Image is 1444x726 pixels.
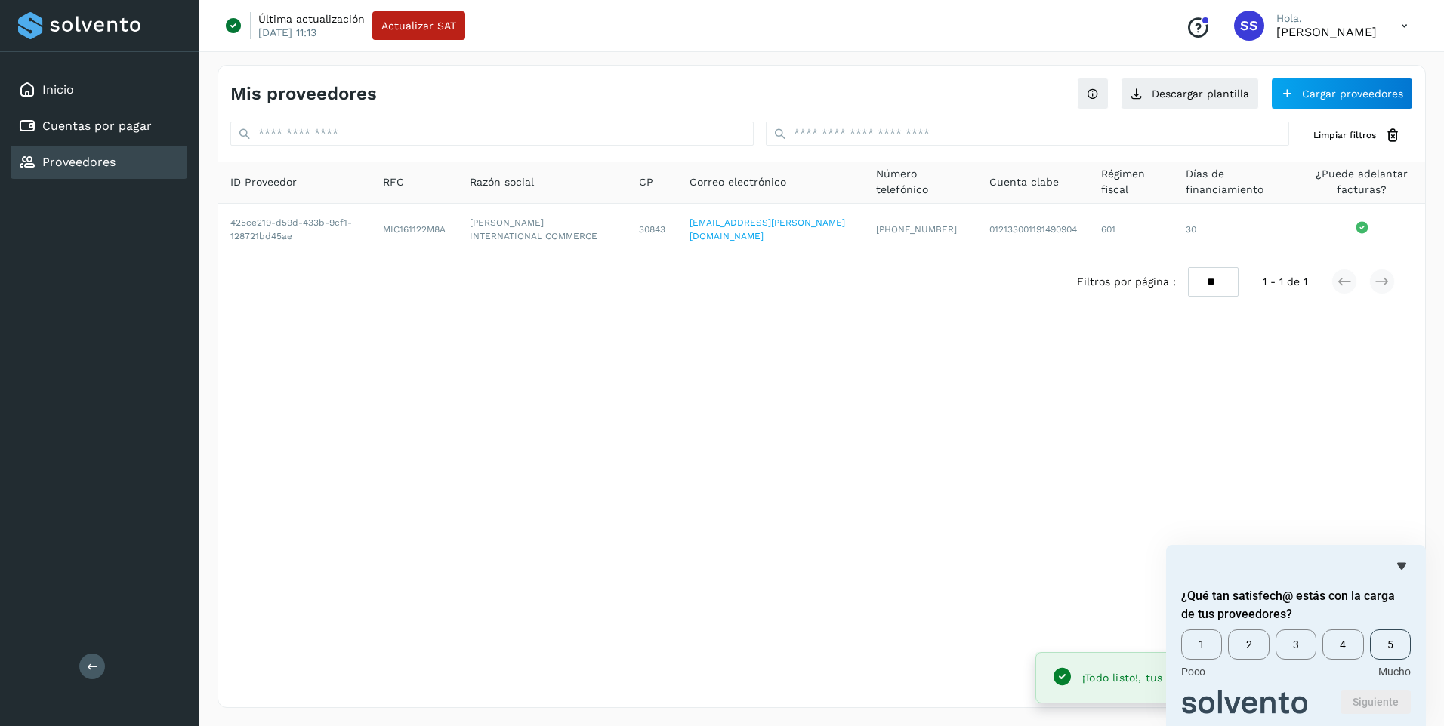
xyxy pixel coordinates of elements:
td: 425ce219-d59d-433b-9cf1-128721bd45ae [218,204,371,255]
a: Cuentas por pagar [42,118,152,133]
div: Inicio [11,73,187,106]
button: Limpiar filtros [1301,122,1413,149]
td: 601 [1089,204,1174,255]
div: ¿Qué tan satisfech@ estás con la carga de tus proveedores? Select an option from 1 to 5, with 1 b... [1181,629,1411,678]
span: ¿Puede adelantar facturas? [1311,166,1413,198]
span: Razón social [470,174,534,190]
span: ID Proveedor [230,174,297,190]
span: 2 [1228,629,1269,660]
h4: Mis proveedores [230,83,377,105]
p: Hola, [1276,12,1377,25]
a: [EMAIL_ADDRESS][PERSON_NAME][DOMAIN_NAME] [690,217,845,241]
div: Cuentas por pagar [11,109,187,143]
span: Régimen fiscal [1101,166,1162,198]
span: CP [639,174,653,190]
span: Limpiar filtros [1313,128,1376,142]
a: Proveedores [42,155,116,169]
button: Actualizar SAT [372,11,465,40]
span: ¡Todo listo!, tus proveedores están cargados correctamente. [1082,672,1402,684]
span: Poco [1181,666,1205,678]
p: Última actualización [258,12,365,26]
p: Sagrario Silva [1276,25,1377,39]
span: Número telefónico [876,166,965,198]
span: RFC [383,174,404,190]
td: MIC161122M8A [371,204,458,255]
span: Mucho [1378,666,1411,678]
span: 1 [1181,629,1222,660]
span: 1 - 1 de 1 [1263,274,1307,290]
td: 30843 [627,204,677,255]
span: Correo electrónico [690,174,786,190]
div: ¿Qué tan satisfech@ estás con la carga de tus proveedores? Select an option from 1 to 5, with 1 b... [1181,557,1411,714]
a: Inicio [42,82,74,97]
button: Cargar proveedores [1271,78,1413,109]
button: Ocultar encuesta [1393,557,1411,575]
span: Actualizar SAT [381,20,456,31]
td: 012133001191490904 [977,204,1089,255]
p: [DATE] 11:13 [258,26,316,39]
span: Cuenta clabe [989,174,1059,190]
span: Días de financiamiento [1186,166,1286,198]
td: [PERSON_NAME] INTERNATIONAL COMMERCE [458,204,627,255]
span: Filtros por página : [1077,274,1176,290]
span: [PHONE_NUMBER] [876,224,957,235]
button: Descargar plantilla [1121,78,1259,109]
span: 4 [1322,629,1363,660]
h2: ¿Qué tan satisfech@ estás con la carga de tus proveedores? Select an option from 1 to 5, with 1 b... [1181,587,1411,623]
div: Proveedores [11,146,187,179]
span: 3 [1276,629,1316,660]
span: 5 [1370,629,1411,660]
td: 30 [1174,204,1298,255]
button: Siguiente pregunta [1341,690,1411,714]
